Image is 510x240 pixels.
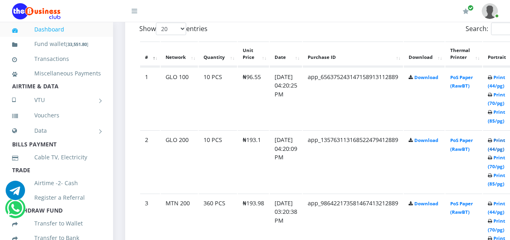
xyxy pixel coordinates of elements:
th: Thermal Printer: activate to sort column ascending [445,42,482,67]
small: [ ] [66,41,88,47]
a: Fund wallet[33,551.80] [12,35,101,54]
a: Cable TV, Electricity [12,148,101,167]
td: [DATE] 04:20:09 PM [270,130,302,193]
img: User [482,3,498,19]
a: Download [414,74,438,80]
th: Download: activate to sort column ascending [404,42,445,67]
th: Date: activate to sort column ascending [270,42,302,67]
a: Airtime -2- Cash [12,174,101,192]
span: Renew/Upgrade Subscription [468,5,474,11]
th: #: activate to sort column descending [140,42,160,67]
a: PoS Paper (RawBT) [450,74,473,89]
td: GLO 200 [161,130,198,193]
td: ₦193.1 [238,130,269,193]
td: GLO 100 [161,67,198,130]
td: app_656375243147158913112889 [303,67,403,130]
td: 10 PCS [199,67,237,130]
a: Print (70/pg) [488,92,505,106]
a: Transfer to Wallet [12,214,101,233]
img: Logo [12,3,61,19]
label: Show entries [139,23,208,35]
a: PoS Paper (RawBT) [450,200,473,215]
select: Showentries [156,23,186,35]
a: Chat for support [7,205,23,218]
a: Print (70/pg) [488,218,505,233]
a: Miscellaneous Payments [12,64,101,83]
b: 33,551.80 [67,41,87,47]
a: Download [414,137,438,143]
a: Print (85/pg) [488,172,505,187]
th: Quantity: activate to sort column ascending [199,42,237,67]
a: Print (44/pg) [488,200,505,215]
td: ₦96.55 [238,67,269,130]
td: 1 [140,67,160,130]
i: Renew/Upgrade Subscription [463,8,469,15]
td: [DATE] 04:20:25 PM [270,67,302,130]
td: app_135763113168522479412889 [303,130,403,193]
a: Data [12,121,101,141]
a: Vouchers [12,106,101,125]
a: Download [414,200,438,207]
a: VTU [12,90,101,110]
td: 10 PCS [199,130,237,193]
a: Print (44/pg) [488,74,505,89]
th: Network: activate to sort column ascending [161,42,198,67]
th: Unit Price: activate to sort column ascending [238,42,269,67]
th: Purchase ID: activate to sort column ascending [303,42,403,67]
a: Print (70/pg) [488,154,505,169]
a: Print (85/pg) [488,109,505,124]
a: Print (44/pg) [488,137,505,152]
a: Dashboard [12,20,101,39]
a: PoS Paper (RawBT) [450,137,473,152]
a: Transactions [12,50,101,68]
td: 2 [140,130,160,193]
a: Chat for support [6,187,25,200]
a: Register a Referral [12,188,101,207]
